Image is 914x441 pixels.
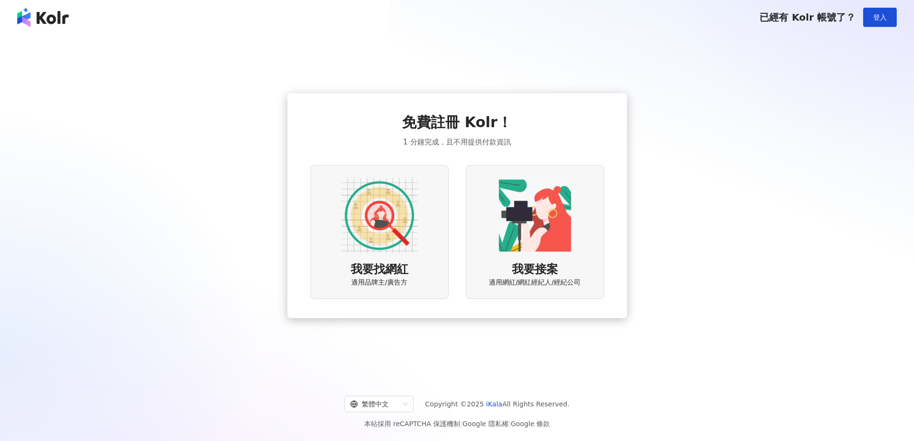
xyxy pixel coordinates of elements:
[17,8,69,27] img: logo
[510,420,550,428] a: Google 條款
[364,418,550,429] span: 本站採用 reCAPTCHA 保護機制
[460,420,463,428] span: |
[351,262,408,278] span: 我要找網紅
[351,278,407,287] span: 適用品牌主/廣告方
[497,177,573,254] img: KOL identity option
[489,278,581,287] span: 適用網紅/網紅經紀人/經紀公司
[402,112,512,132] span: 免費註冊 Kolr！
[350,396,399,412] div: 繁體中文
[463,420,509,428] a: Google 隱私權
[512,262,558,278] span: 我要接案
[863,8,897,27] button: 登入
[425,398,570,410] span: Copyright © 2025 All Rights Reserved.
[873,13,887,21] span: 登入
[403,136,510,148] span: 1 分鐘完成，且不用提供付款資訊
[486,400,502,408] a: iKala
[509,420,511,428] span: |
[341,177,418,254] img: AD identity option
[760,12,855,23] span: 已經有 Kolr 帳號了？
